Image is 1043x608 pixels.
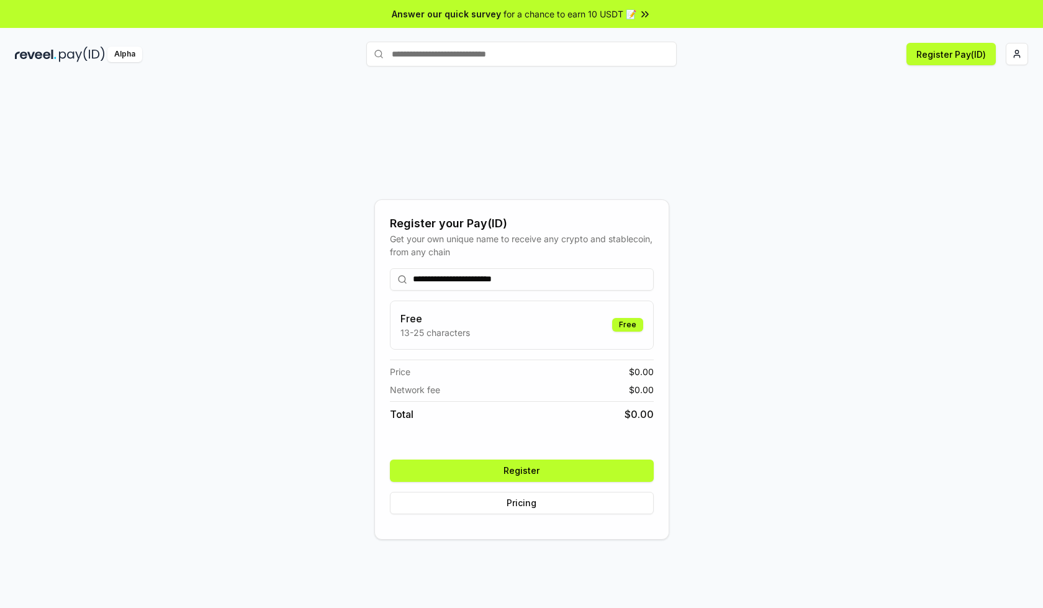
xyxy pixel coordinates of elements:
span: $ 0.00 [629,383,654,396]
div: Free [612,318,643,332]
button: Pricing [390,492,654,514]
h3: Free [400,311,470,326]
p: 13-25 characters [400,326,470,339]
span: Price [390,365,410,378]
span: Answer our quick survey [392,7,501,20]
span: Total [390,407,413,422]
span: $ 0.00 [629,365,654,378]
span: $ 0.00 [625,407,654,422]
div: Register your Pay(ID) [390,215,654,232]
span: for a chance to earn 10 USDT 📝 [503,7,636,20]
img: pay_id [59,47,105,62]
button: Register [390,460,654,482]
span: Network fee [390,383,440,396]
button: Register Pay(ID) [906,43,996,65]
div: Get your own unique name to receive any crypto and stablecoin, from any chain [390,232,654,258]
img: reveel_dark [15,47,56,62]
div: Alpha [107,47,142,62]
